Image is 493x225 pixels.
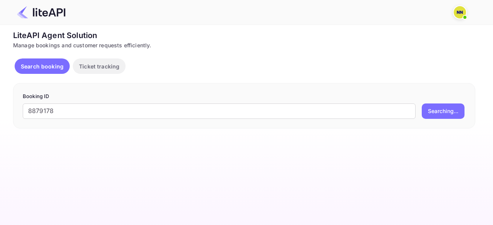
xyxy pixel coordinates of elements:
[21,62,64,70] p: Search booking
[23,103,416,119] input: Enter Booking ID (e.g., 63782194)
[422,103,464,119] button: Searching...
[79,62,119,70] p: Ticket tracking
[454,6,466,18] img: N/A N/A
[23,93,466,100] p: Booking ID
[17,6,65,18] img: LiteAPI Logo
[13,30,475,41] div: LiteAPI Agent Solution
[13,41,475,49] div: Manage bookings and customer requests efficiently.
